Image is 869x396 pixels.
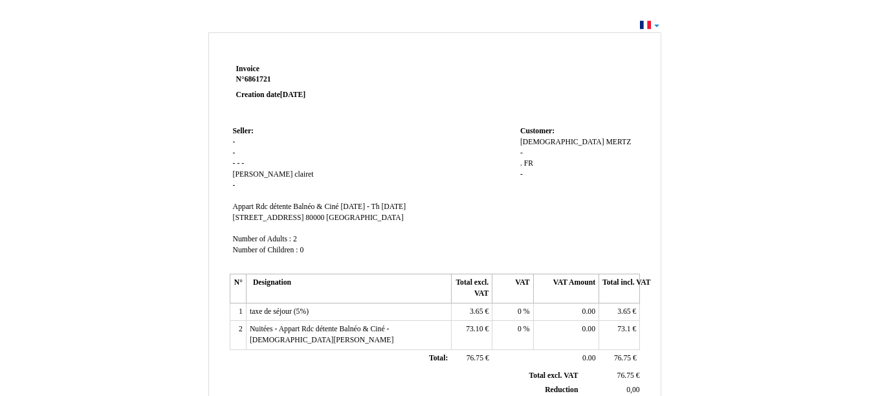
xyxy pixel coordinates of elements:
th: Total incl. VAT [599,274,640,303]
span: 0.00 [582,325,595,333]
span: 80000 [305,214,324,222]
th: VAT [492,274,533,303]
td: € [599,303,640,321]
span: [PERSON_NAME] [233,170,293,179]
td: € [599,321,640,349]
span: clairet [294,170,313,179]
td: € [599,349,640,368]
span: 73.1 [617,325,630,333]
span: 0.00 [582,354,595,362]
td: 2 [230,321,246,349]
span: 76.75 [467,354,483,362]
span: Number of Children : [233,246,298,254]
span: - [237,159,239,168]
td: € [451,303,492,321]
span: [DEMOGRAPHIC_DATA] [520,138,604,146]
span: 3.65 [617,307,630,316]
th: Designation [246,274,451,303]
span: 73.10 [466,325,483,333]
th: VAT Amount [533,274,599,303]
span: . [520,159,522,168]
span: Number of Adults : [233,235,292,243]
span: 0 [518,325,522,333]
th: Total excl. VAT [451,274,492,303]
span: taxe de séjour (5%) [250,307,309,316]
td: 1 [230,303,246,321]
span: 0 [518,307,522,316]
span: FR [524,159,533,168]
span: Nuitées - Appart Rdc détente Balnéo & Ciné - [DEMOGRAPHIC_DATA][PERSON_NAME] [250,325,393,344]
span: Total excl. VAT [529,371,578,380]
span: - [233,138,236,146]
td: € [451,321,492,349]
span: - [520,149,523,157]
td: € [580,369,642,383]
th: N° [230,274,246,303]
strong: N° [236,74,391,85]
span: Invoice [236,65,259,73]
span: - [233,159,236,168]
span: 3.65 [470,307,483,316]
span: [DATE] [280,91,305,99]
span: - [233,181,236,190]
td: % [492,303,533,321]
strong: Creation date [236,91,306,99]
td: % [492,321,533,349]
span: [STREET_ADDRESS] [233,214,304,222]
span: [GEOGRAPHIC_DATA] [326,214,403,222]
span: 76.75 [617,371,634,380]
span: Seller: [233,127,254,135]
span: Customer: [520,127,555,135]
span: 0,00 [626,386,639,394]
span: MERTZ [606,138,631,146]
span: - [233,149,236,157]
span: - [241,159,244,168]
span: 0.00 [582,307,595,316]
td: € [451,349,492,368]
span: 0 [300,246,303,254]
span: 76.75 [614,354,631,362]
span: 2 [293,235,297,243]
span: - [520,170,523,179]
span: 6861721 [245,75,271,83]
span: [DATE] - Th [DATE] [340,203,406,211]
span: Total: [429,354,448,362]
span: Appart Rdc détente Balnéo & Ciné [233,203,339,211]
span: Reduction [545,386,578,394]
